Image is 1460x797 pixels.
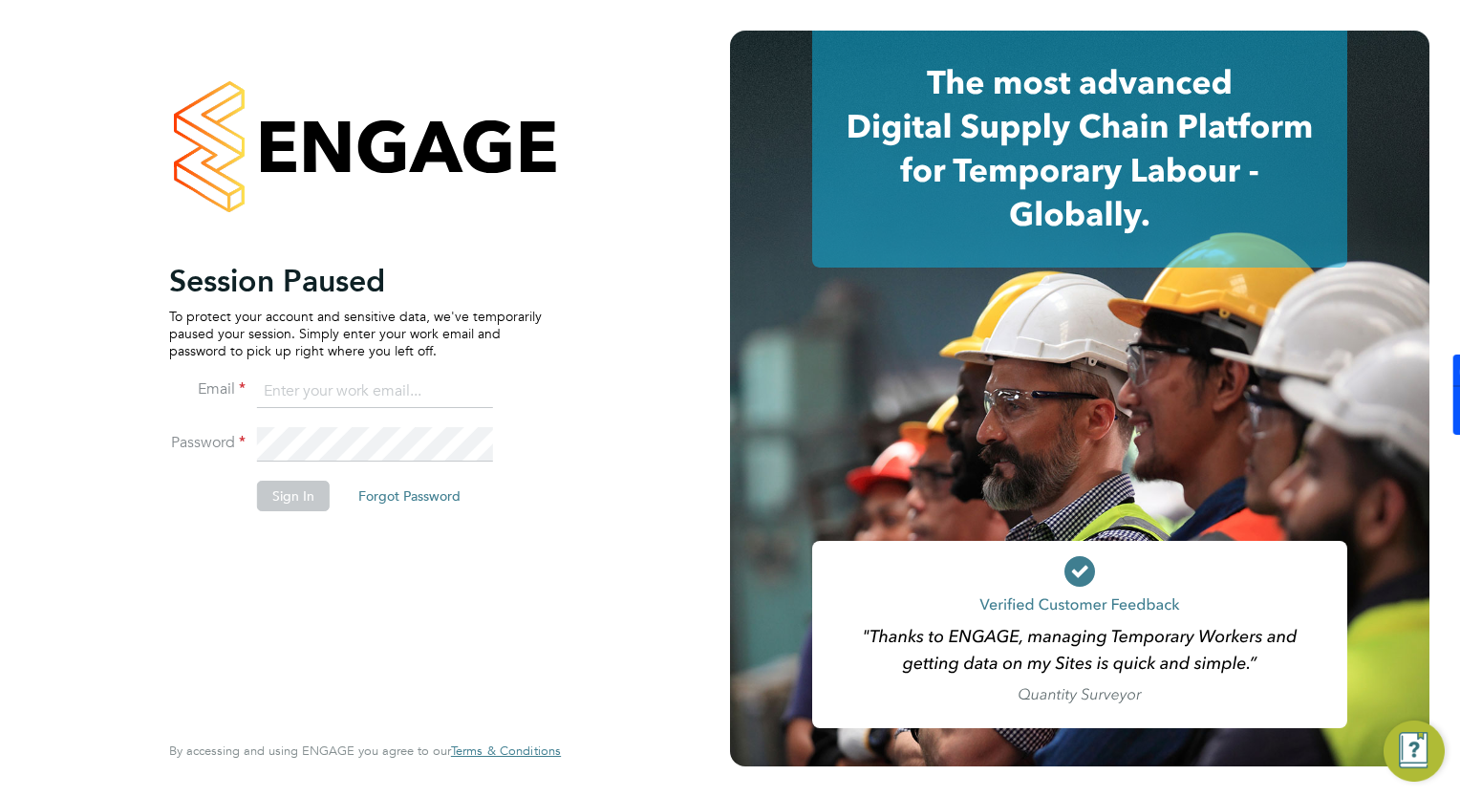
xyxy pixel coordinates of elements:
p: To protect your account and sensitive data, we've temporarily paused your session. Simply enter y... [169,308,542,360]
input: Enter your work email... [257,375,493,409]
label: Email [169,379,246,399]
button: Forgot Password [343,481,476,511]
h2: Session Paused [169,262,542,300]
label: Password [169,433,246,453]
button: Sign In [257,481,330,511]
a: Terms & Conditions [451,743,561,759]
span: By accessing and using ENGAGE you agree to our [169,743,561,759]
button: Engage Resource Center [1384,721,1445,782]
span: Terms & Conditions [451,743,561,759]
